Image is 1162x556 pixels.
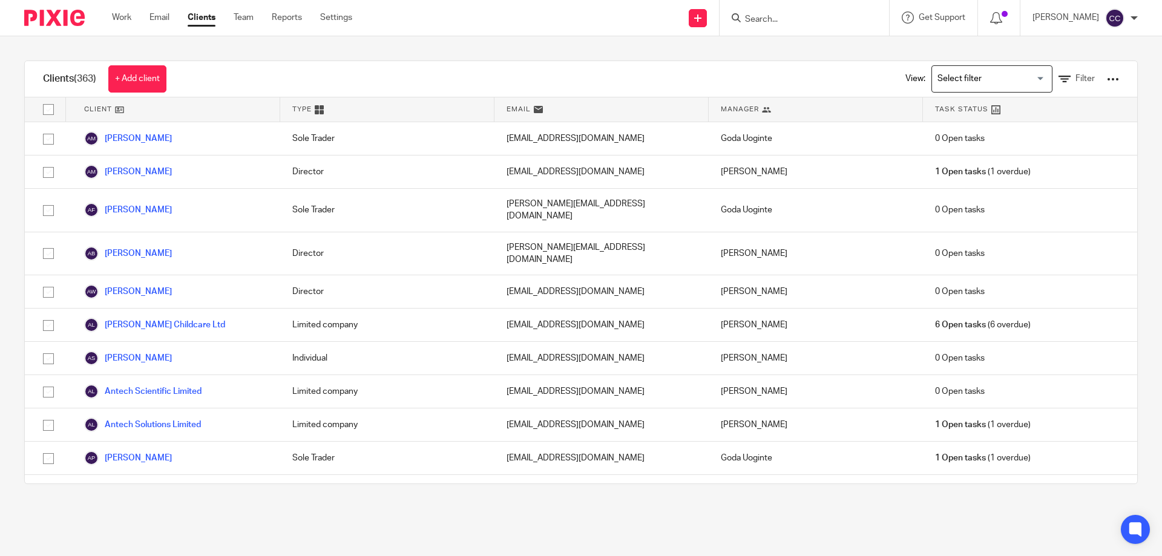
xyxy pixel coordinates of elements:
[234,11,254,24] a: Team
[721,104,759,114] span: Manager
[84,351,172,365] a: [PERSON_NAME]
[709,189,923,232] div: Goda Uoginte
[935,452,1031,464] span: (1 overdue)
[887,61,1119,97] div: View:
[112,11,131,24] a: Work
[709,375,923,408] div: [PERSON_NAME]
[935,352,985,364] span: 0 Open tasks
[709,309,923,341] div: [PERSON_NAME]
[84,246,99,261] img: svg%3E
[935,247,985,260] span: 0 Open tasks
[84,203,99,217] img: svg%3E
[935,419,986,431] span: 1 Open tasks
[272,11,302,24] a: Reports
[108,65,166,93] a: + Add client
[494,309,709,341] div: [EMAIL_ADDRESS][DOMAIN_NAME]
[1075,74,1095,83] span: Filter
[74,74,96,83] span: (363)
[709,122,923,155] div: Goda Uoginte
[709,155,923,188] div: [PERSON_NAME]
[188,11,215,24] a: Clients
[494,342,709,374] div: [EMAIL_ADDRESS][DOMAIN_NAME]
[84,131,99,146] img: svg%3E
[280,155,494,188] div: Director
[494,232,709,275] div: [PERSON_NAME][EMAIL_ADDRESS][DOMAIN_NAME]
[935,452,986,464] span: 1 Open tasks
[84,131,172,146] a: [PERSON_NAME]
[84,246,172,261] a: [PERSON_NAME]
[931,65,1052,93] div: Search for option
[933,68,1045,90] input: Search for option
[280,275,494,308] div: Director
[84,351,99,365] img: svg%3E
[1032,11,1099,24] p: [PERSON_NAME]
[935,319,1031,331] span: (6 overdue)
[84,451,99,465] img: svg%3E
[84,284,172,299] a: [PERSON_NAME]
[709,232,923,275] div: [PERSON_NAME]
[84,284,99,299] img: svg%3E
[494,122,709,155] div: [EMAIL_ADDRESS][DOMAIN_NAME]
[709,408,923,441] div: [PERSON_NAME]
[935,419,1031,431] span: (1 overdue)
[280,442,494,474] div: Sole Trader
[709,442,923,474] div: Goda Uoginte
[43,73,96,85] h1: Clients
[280,342,494,374] div: Individual
[24,10,85,26] img: Pixie
[709,342,923,374] div: [PERSON_NAME]
[280,232,494,275] div: Director
[84,384,202,399] a: Antech Scientific Limited
[935,166,986,178] span: 1 Open tasks
[494,442,709,474] div: [EMAIL_ADDRESS][DOMAIN_NAME]
[320,11,352,24] a: Settings
[84,417,99,432] img: svg%3E
[744,15,853,25] input: Search
[280,189,494,232] div: Sole Trader
[280,408,494,441] div: Limited company
[494,189,709,232] div: [PERSON_NAME][EMAIL_ADDRESS][DOMAIN_NAME]
[935,385,985,397] span: 0 Open tasks
[935,319,986,331] span: 6 Open tasks
[494,155,709,188] div: [EMAIL_ADDRESS][DOMAIN_NAME]
[280,475,494,508] div: Limited company
[935,286,985,298] span: 0 Open tasks
[494,408,709,441] div: [EMAIL_ADDRESS][DOMAIN_NAME]
[935,166,1031,178] span: (1 overdue)
[84,165,172,179] a: [PERSON_NAME]
[280,122,494,155] div: Sole Trader
[84,104,112,114] span: Client
[935,104,988,114] span: Task Status
[935,132,985,145] span: 0 Open tasks
[494,475,709,508] div: [EMAIL_ADDRESS][DOMAIN_NAME]
[84,384,99,399] img: svg%3E
[507,104,531,114] span: Email
[709,275,923,308] div: [PERSON_NAME]
[709,475,923,508] div: Aedín [GEOGRAPHIC_DATA]
[84,417,201,432] a: Antech Solutions Limited
[280,309,494,341] div: Limited company
[84,165,99,179] img: svg%3E
[935,204,985,216] span: 0 Open tasks
[149,11,169,24] a: Email
[494,375,709,408] div: [EMAIL_ADDRESS][DOMAIN_NAME]
[84,451,172,465] a: [PERSON_NAME]
[919,13,965,22] span: Get Support
[280,375,494,408] div: Limited company
[84,318,225,332] a: [PERSON_NAME] Childcare Ltd
[1105,8,1124,28] img: svg%3E
[37,98,60,121] input: Select all
[84,203,172,217] a: [PERSON_NAME]
[494,275,709,308] div: [EMAIL_ADDRESS][DOMAIN_NAME]
[84,318,99,332] img: svg%3E
[292,104,312,114] span: Type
